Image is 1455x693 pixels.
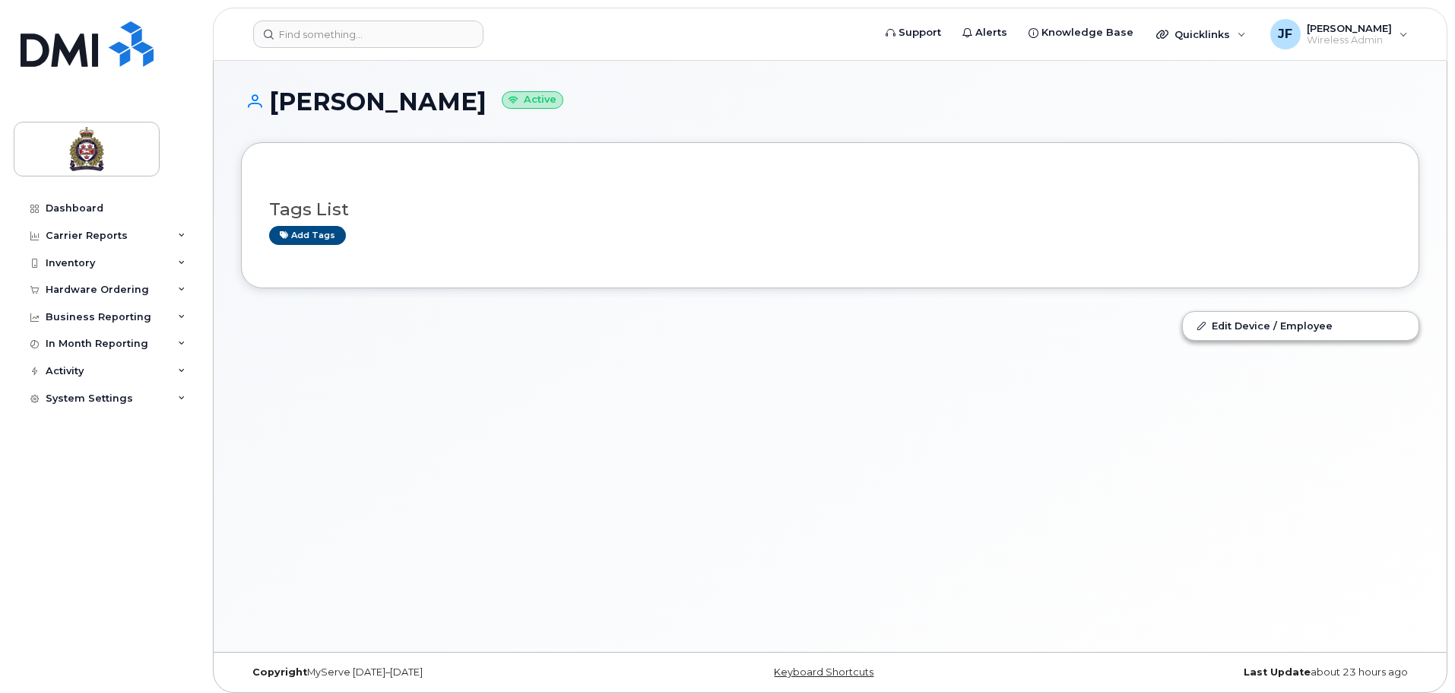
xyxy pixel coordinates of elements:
strong: Last Update [1244,666,1311,678]
div: MyServe [DATE]–[DATE] [241,666,634,679]
h3: Tags List [269,200,1391,219]
a: Keyboard Shortcuts [774,666,873,678]
a: Edit Device / Employee [1183,312,1419,339]
a: Add tags [269,226,346,245]
strong: Copyright [252,666,307,678]
div: about 23 hours ago [1026,666,1419,679]
h1: [PERSON_NAME] [241,88,1419,115]
small: Active [502,91,563,109]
